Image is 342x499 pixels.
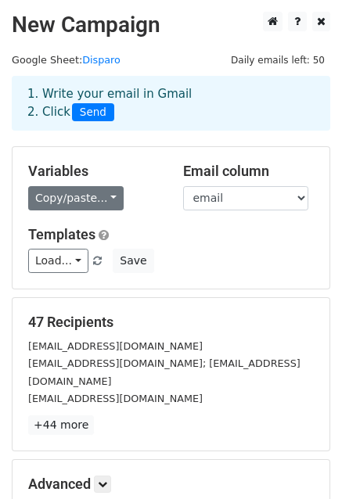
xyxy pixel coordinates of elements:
small: Google Sheet: [12,54,121,66]
a: Daily emails left: 50 [225,54,330,66]
h5: 47 Recipients [28,314,314,331]
a: +44 more [28,415,94,435]
iframe: Chat Widget [264,424,342,499]
span: Send [72,103,114,122]
div: 1. Write your email in Gmail 2. Click [16,85,326,121]
a: Copy/paste... [28,186,124,210]
span: Daily emails left: 50 [225,52,330,69]
h5: Advanced [28,476,314,493]
small: [EMAIL_ADDRESS][DOMAIN_NAME]; [EMAIL_ADDRESS][DOMAIN_NAME] [28,357,301,387]
h5: Email column [183,163,315,180]
a: Templates [28,226,95,242]
button: Save [113,249,153,273]
small: [EMAIL_ADDRESS][DOMAIN_NAME] [28,393,203,404]
a: Disparo [82,54,121,66]
small: [EMAIL_ADDRESS][DOMAIN_NAME] [28,340,203,352]
a: Load... [28,249,88,273]
h2: New Campaign [12,12,330,38]
h5: Variables [28,163,160,180]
